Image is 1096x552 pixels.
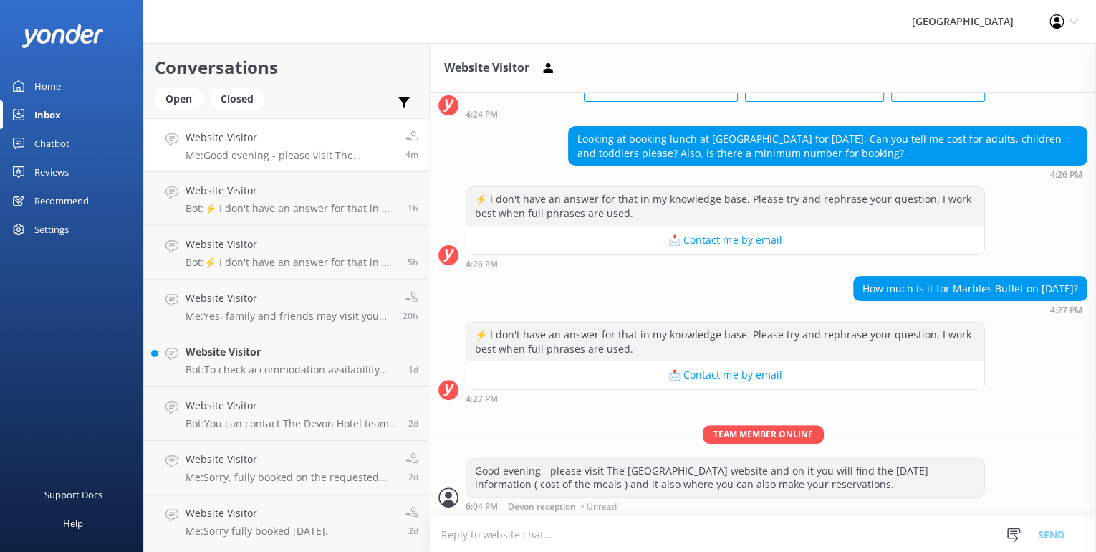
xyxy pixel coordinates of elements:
h3: Website Visitor [444,59,529,77]
p: Bot: ⚡ I don't have an answer for that in my knowledge base. Please try and rephrase your questio... [186,202,397,215]
div: Recommend [34,186,89,215]
p: Bot: To check accommodation availability and make a booking, please visit [URL][DOMAIN_NAME]. [186,363,398,376]
div: Settings [34,215,69,244]
div: Support Docs [44,480,102,509]
button: 📩 Contact me by email [466,361,984,389]
div: Help [63,509,83,538]
span: Oct 06 2025 09:58pm (UTC +13:00) Pacific/Auckland [403,310,418,322]
h4: Website Visitor [186,237,397,252]
img: yonder-white-logo.png [21,24,104,48]
span: Oct 05 2025 07:44pm (UTC +13:00) Pacific/Auckland [408,363,418,376]
div: Inbox [34,100,61,129]
div: Chatbot [34,129,69,158]
p: Bot: ⚡ I don't have an answer for that in my knowledge base. Please try and rephrase your questio... [186,256,397,269]
strong: 4:27 PM [1050,306,1082,315]
a: Website VisitorMe:Sorry, fully booked on the requested date.2d [144,441,429,495]
div: ⚡ I don't have an answer for that in my knowledge base. Please try and rephrase your question, I ... [466,323,984,361]
div: Looking at booking lunch at [GEOGRAPHIC_DATA] for [DATE]. Can you tell me cost for adults, childr... [569,127,1087,165]
h4: Website Visitor [186,505,328,521]
p: Me: Good evening - please visit The [GEOGRAPHIC_DATA] website and on it you will find the [DATE] ... [186,149,395,162]
strong: 4:24 PM [466,110,498,119]
div: Oct 07 2025 04:26pm (UTC +13:00) Pacific/Auckland [568,169,1087,179]
h4: Website Visitor [186,290,392,306]
div: Reviews [34,158,69,186]
div: Good evening - please visit The [GEOGRAPHIC_DATA] website and on it you will find the [DATE] info... [466,459,984,497]
div: Oct 07 2025 04:27pm (UTC +13:00) Pacific/Auckland [466,394,985,404]
a: Closed [210,90,271,106]
p: Me: Sorry fully booked [DATE]. [186,525,328,538]
div: Home [34,72,61,100]
a: Website VisitorBot:⚡ I don't have an answer for that in my knowledge base. Please try and rephras... [144,226,429,280]
strong: 4:26 PM [466,260,498,269]
p: Me: Sorry, fully booked on the requested date. [186,471,395,484]
p: Me: Yes, family and friends may visit you during the day. [186,310,392,323]
h2: Conversations [155,54,418,81]
span: Team member online [703,425,824,443]
h4: Website Visitor [186,452,395,467]
strong: 6:04 PM [466,503,498,511]
h4: Website Visitor [186,398,398,414]
span: Oct 07 2025 12:29pm (UTC +13:00) Pacific/Auckland [408,256,418,268]
strong: 4:27 PM [466,395,498,404]
div: Open [155,88,203,110]
a: Website VisitorBot:⚡ I don't have an answer for that in my knowledge base. Please try and rephras... [144,172,429,226]
div: How much is it for Marbles Buffet on [DATE]? [854,277,1087,301]
div: Oct 07 2025 04:24pm (UTC +13:00) Pacific/Auckland [466,109,985,119]
div: ⚡ I don't have an answer for that in my knowledge base. Please try and rephrase your question, I ... [466,187,984,225]
span: • Unread [581,503,617,511]
button: 📩 Contact me by email [466,226,984,254]
div: Oct 07 2025 04:26pm (UTC +13:00) Pacific/Auckland [466,259,985,269]
a: Website VisitorMe:Yes, family and friends may visit you during the day.20h [144,280,429,333]
a: Website VisitorBot:To check accommodation availability and make a booking, please visit [URL][DOM... [144,333,429,387]
a: Website VisitorBot:You can contact The Devon Hotel team at [PHONE_NUMBER] or 0800 843 338, or by ... [144,387,429,441]
div: Oct 07 2025 04:27pm (UTC +13:00) Pacific/Auckland [853,305,1087,315]
p: Bot: You can contact The Devon Hotel team at [PHONE_NUMBER] or 0800 843 338, or by emailing [EMAI... [186,417,398,430]
span: Oct 07 2025 04:39pm (UTC +13:00) Pacific/Auckland [408,202,418,214]
h4: Website Visitor [186,130,395,146]
a: Website VisitorMe:Sorry fully booked [DATE].2d [144,495,429,548]
span: Oct 05 2025 11:13am (UTC +13:00) Pacific/Auckland [408,471,418,483]
span: Oct 05 2025 02:13pm (UTC +13:00) Pacific/Auckland [408,417,418,429]
span: Devon reception [508,503,576,511]
strong: 4:26 PM [1050,171,1082,179]
h4: Website Visitor [186,183,397,199]
span: Oct 05 2025 11:12am (UTC +13:00) Pacific/Auckland [408,525,418,537]
h4: Website Visitor [186,344,398,360]
div: Closed [210,88,264,110]
span: Oct 07 2025 06:04pm (UTC +13:00) Pacific/Auckland [405,148,418,161]
a: Website VisitorMe:Good evening - please visit The [GEOGRAPHIC_DATA] website and on it you will fi... [144,118,429,172]
a: Open [155,90,210,106]
div: Oct 07 2025 06:04pm (UTC +13:00) Pacific/Auckland [466,501,985,511]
